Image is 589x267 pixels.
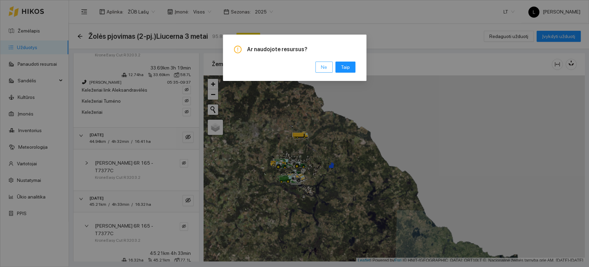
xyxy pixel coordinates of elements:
span: Ar naudojote resursus? [247,46,355,53]
span: Taip [341,63,350,71]
button: Ne [315,62,333,73]
button: Taip [335,62,355,73]
span: exclamation-circle [234,46,242,53]
span: Ne [321,63,327,71]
